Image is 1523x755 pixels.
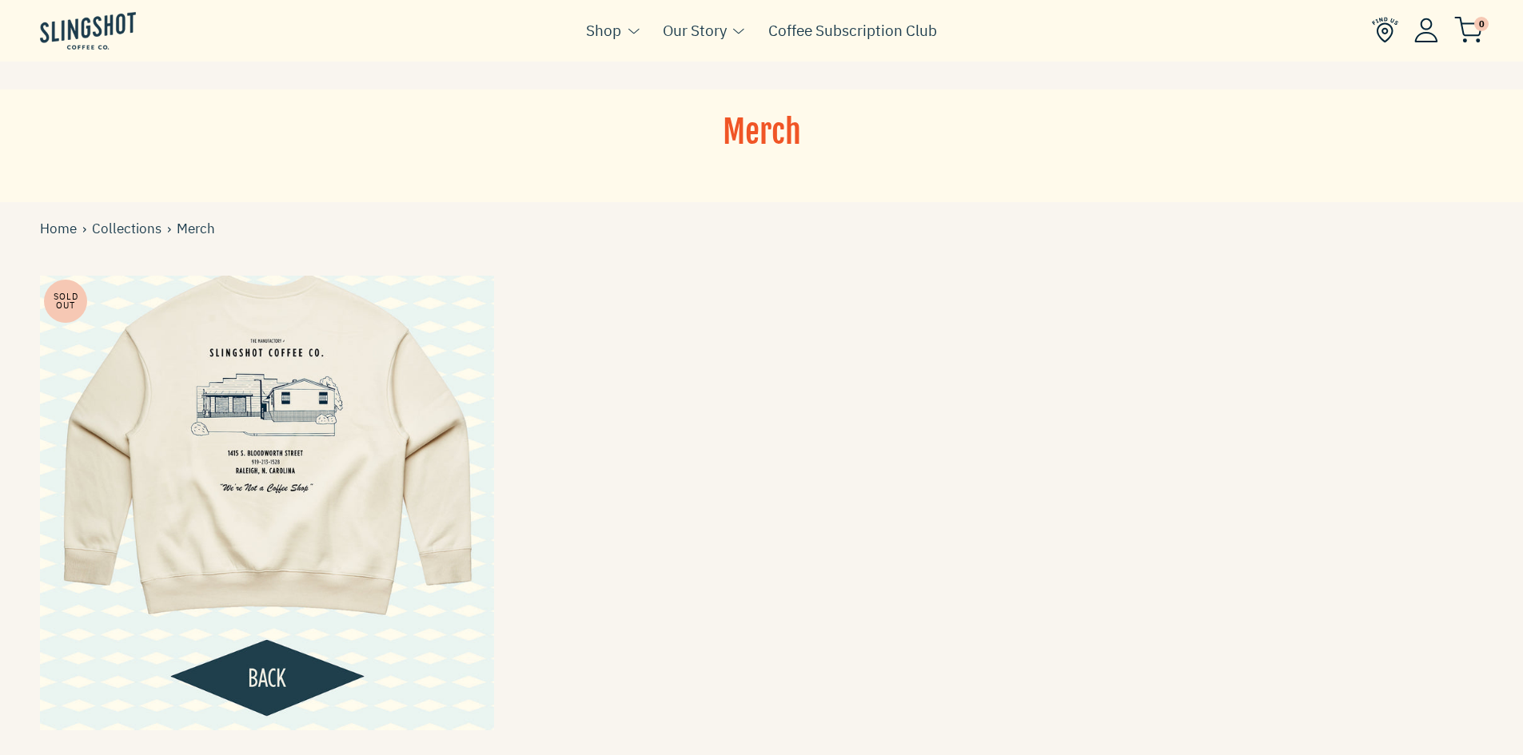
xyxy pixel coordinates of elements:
img: Find Us [1372,17,1398,43]
a: Our Story [663,18,727,42]
a: Collections [92,218,167,240]
a: 0 [1454,21,1483,40]
img: Account [1414,18,1438,42]
span: 0 [1474,17,1489,31]
h1: Merch [466,109,1058,154]
a: Coffee Subscription Club [768,18,937,42]
a: Shop [586,18,621,42]
div: Merch [40,218,215,240]
a: Home [40,218,82,240]
img: cart [1454,17,1483,43]
span: › [82,218,92,240]
span: › [167,218,177,240]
